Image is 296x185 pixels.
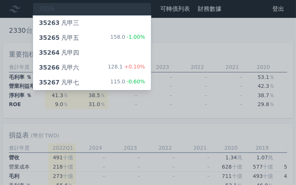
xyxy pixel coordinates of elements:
a: 35265凡甲五 158.0-1.00% [33,31,151,45]
div: 158.0 [110,34,145,42]
a: 35266凡甲六 128.1+0.10% [33,60,151,75]
span: 35267 [39,79,60,86]
div: 凡甲四 [39,48,79,57]
div: 凡甲三 [39,19,79,28]
span: 35263 [39,19,60,26]
div: 凡甲五 [39,34,79,42]
span: 35266 [39,64,60,71]
a: 35263凡甲三 [33,16,151,31]
span: 35264 [39,49,60,56]
span: -1.00% [125,34,145,40]
a: 35267凡甲七 115.0-0.60% [33,75,151,90]
div: 115.0 [110,78,145,87]
span: +0.10% [123,64,145,70]
div: 凡甲六 [39,63,79,72]
div: 128.1 [108,63,145,72]
div: 凡甲七 [39,78,79,87]
a: 35264凡甲四 [33,45,151,60]
span: -0.60% [125,79,145,84]
span: 35265 [39,34,60,41]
